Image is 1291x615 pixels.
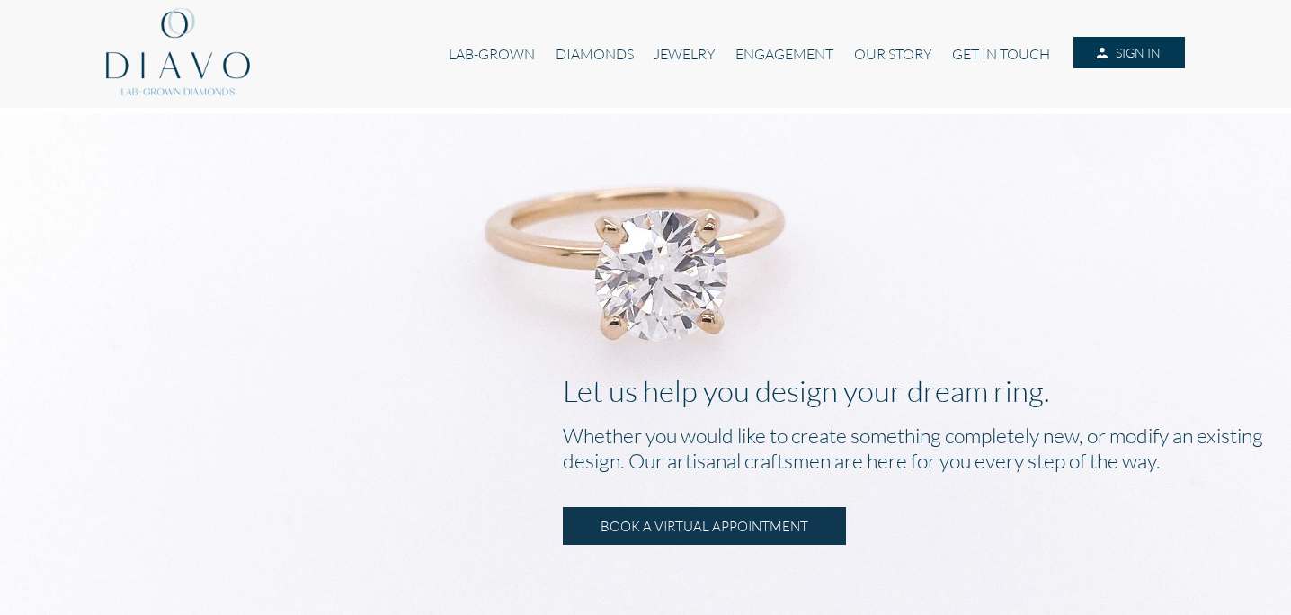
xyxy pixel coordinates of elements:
[563,423,1278,473] h2: Whether you would like to create something completely new, or modify an existing design. Our arti...
[563,372,1278,408] p: Let us help you design your dream ring.
[439,37,545,71] a: LAB-GROWN
[563,507,846,545] a: BOOK A VIRTUAL APPOINTMENT
[726,37,843,71] a: ENGAGEMENT
[942,37,1060,71] a: GET IN TOUCH
[644,37,726,71] a: JEWELRY
[546,37,644,71] a: DIAMONDS
[1073,37,1185,69] a: SIGN IN
[844,37,942,71] a: OUR STORY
